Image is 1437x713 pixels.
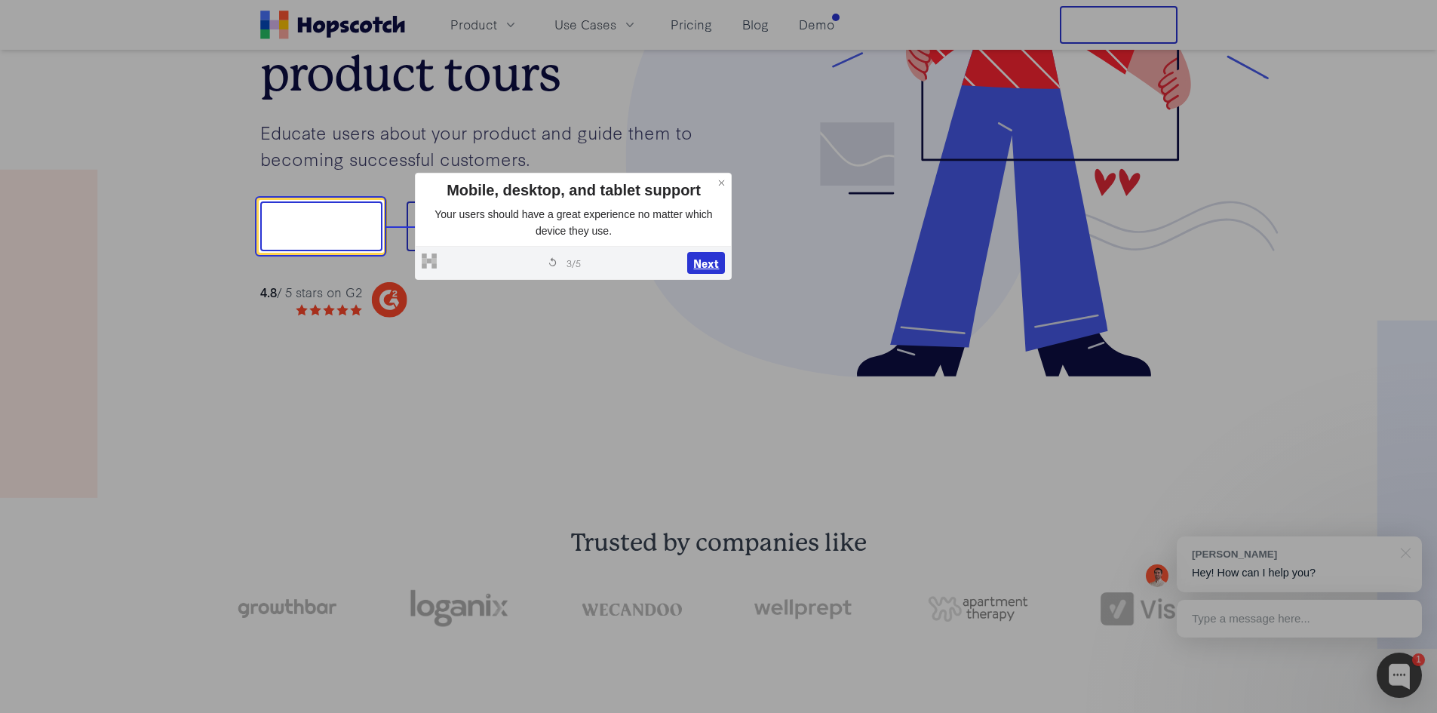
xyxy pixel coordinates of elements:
img: Mark Spera [1146,564,1168,587]
p: Your users should have a great experience no matter which device they use. [422,207,725,239]
p: Educate users about your product and guide them to becoming successful customers. [260,119,719,171]
img: growthbar-logo [236,599,336,618]
h2: Trusted by companies like [164,528,1274,558]
img: vism logo [1101,592,1201,625]
img: wecandoo-logo [582,601,682,616]
div: Mobile, desktop, and tablet support [422,180,725,201]
div: Type a message here... [1177,600,1422,638]
span: Use Cases [554,15,616,34]
button: Next [687,252,725,275]
div: 1 [1412,653,1425,666]
button: Use Cases [545,12,646,37]
a: Home [260,11,405,39]
button: Book a demo [407,201,553,251]
span: Product [450,15,497,34]
a: Blog [736,12,775,37]
button: Show me! [260,201,382,251]
a: Pricing [665,12,718,37]
img: wellprept logo [754,595,855,622]
span: 3 / 5 [567,256,581,269]
img: png-apartment-therapy-house-studio-apartment-home [928,596,1028,622]
p: Hey! How can I help you? [1192,565,1407,581]
button: Product [441,12,527,37]
div: [PERSON_NAME] [1192,547,1392,561]
button: Free Trial [1060,6,1178,44]
div: / 5 stars on G2 [260,283,362,302]
img: loganix-logo [409,582,509,635]
a: Demo [793,12,840,37]
strong: 4.8 [260,283,277,300]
